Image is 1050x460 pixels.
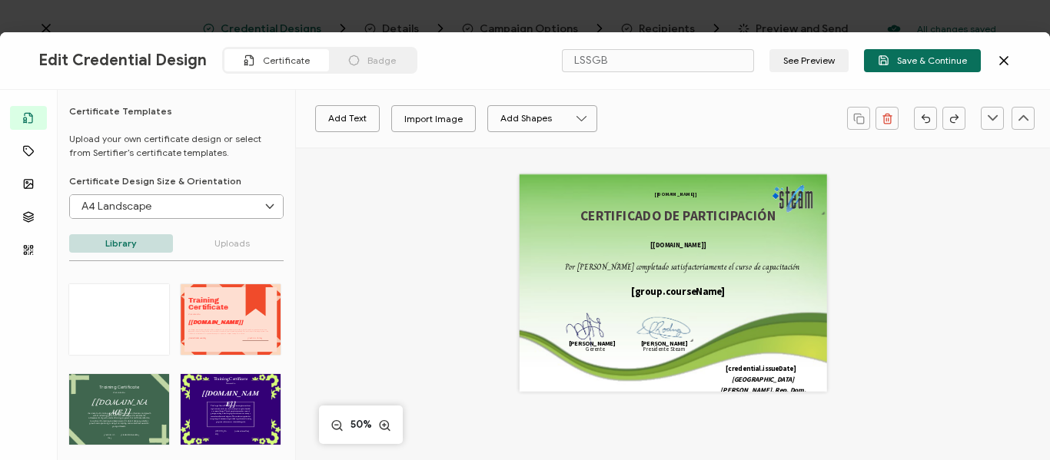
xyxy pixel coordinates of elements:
iframe: Chat Widget [973,386,1050,460]
img: b6e6b193-f8d3-440a-a0b3-6b02d22b559f.png [633,313,695,344]
input: Select [70,195,283,218]
pre: [[DOMAIN_NAME]] [650,240,706,250]
h6: Certificate Templates [69,105,284,117]
button: Add Shapes [487,105,597,132]
p: Uploads [181,234,284,253]
pre: Por [PERSON_NAME] completado satisfactoriamente el curso de capacitación [565,260,800,273]
p: Library [69,234,173,253]
pre: [credential.issueDate] [726,363,796,372]
p: Certificate Design Size & Orientation [69,175,284,187]
pre: [PERSON_NAME] [569,339,616,347]
pre: CERTIFICADO DE PARTICIPACIÓN [580,207,776,224]
pre: [group.courseName] [631,284,725,297]
pre: [GEOGRAPHIC_DATA][PERSON_NAME], Rep. Dom. [720,375,806,394]
div: Import Image [404,105,463,132]
input: Name your certificate [562,49,754,72]
span: Save & Continue [878,55,967,66]
span: 50% [347,417,374,432]
img: 9da6be1e-80c4-4060-8322-64b85e3e621d.png [566,313,604,347]
button: See Preview [769,49,849,72]
pre: Presidente Steam [643,346,686,352]
pre: Gerente [586,346,605,352]
pre: [[DOMAIN_NAME]] [654,191,696,198]
span: Badge [367,55,396,66]
img: 1a38932f-6443-4bde-8467-cb404e8e53fd.gif [763,182,826,216]
p: Upload your own certificate design or select from Sertifier’s certificate templates. [69,132,284,160]
button: Save & Continue [864,49,981,72]
span: Edit Credential Design [38,51,207,70]
button: Add Text [315,105,380,132]
span: Certificate [263,55,310,66]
